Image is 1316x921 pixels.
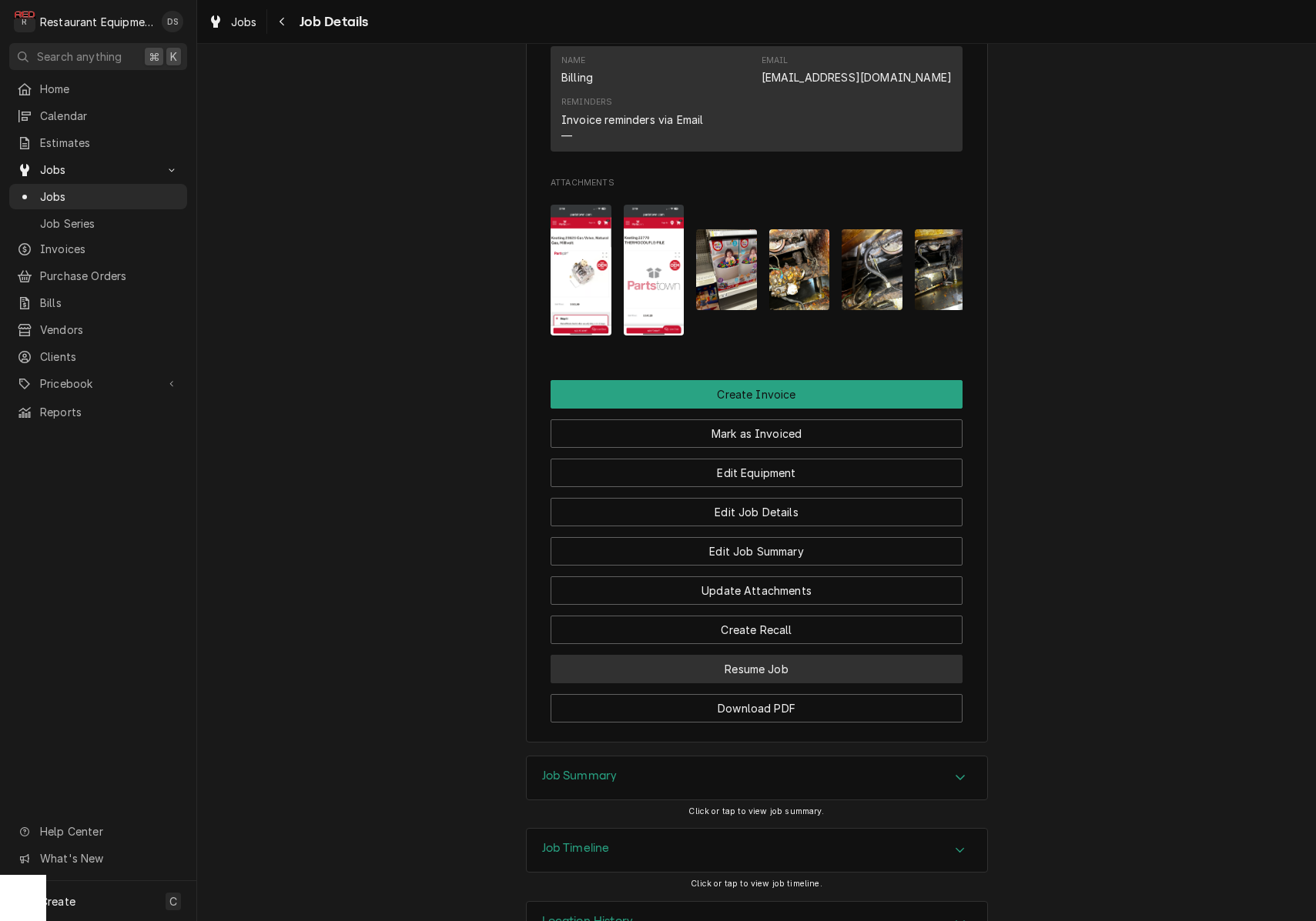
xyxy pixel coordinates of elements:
a: Vendors [9,317,187,342]
a: Go to Pricebook [9,371,187,396]
div: Name [561,55,593,85]
button: Navigate back [270,9,295,34]
div: Invoice reminders via Email [561,112,703,128]
button: Create Invoice [551,380,963,409]
span: Home [40,81,179,97]
div: Button Group Row [551,487,963,526]
div: Button Group Row [551,380,963,409]
img: ZkdhMDyMRKiqgkLx3T32 [551,205,611,336]
button: Accordion Details Expand Trigger [527,829,987,872]
img: 59QfyoodRqitXDGDvEWW [769,229,830,310]
div: Email [762,55,952,85]
span: Jobs [40,189,179,205]
span: Bills [40,295,179,311]
span: C [169,893,177,909]
img: 4JXFPwdRZ2CecrxboCf9 [624,205,685,336]
button: Edit Job Summary [551,537,963,566]
button: Search anything⌘K [9,43,187,70]
span: Jobs [40,162,156,178]
div: Attachments [551,177,963,348]
button: Download PDF [551,694,963,722]
span: Vendors [40,322,179,338]
span: Search anything [37,48,122,65]
div: Restaurant Equipment Diagnostics's Avatar [14,11,35,32]
span: Attachments [551,177,963,189]
div: Client Contact List [551,46,963,159]
a: Jobs [9,184,187,209]
div: Billing [561,69,593,85]
div: Job Summary [526,756,988,800]
span: Reports [40,404,179,420]
div: Email [762,55,789,67]
img: 7gElgzKORkiLFd1JYqbK [696,229,757,310]
span: What's New [40,850,178,866]
div: Button Group [551,380,963,722]
span: Click or tap to view job timeline. [691,879,822,889]
span: Job Details [295,12,369,32]
a: Go to Help Center [9,819,187,844]
div: Button Group Row [551,448,963,487]
div: Contact [551,46,963,152]
a: [EMAIL_ADDRESS][DOMAIN_NAME] [762,71,952,84]
span: Job Series [40,215,179,232]
div: Button Group Row [551,409,963,448]
span: Clients [40,349,179,365]
span: Attachments [551,192,963,348]
div: Button Group Row [551,644,963,683]
button: Resume Job [551,655,963,683]
h3: Job Summary [542,769,618,783]
span: Jobs [231,14,257,30]
span: ⌘ [149,48,159,65]
button: Edit Job Details [551,498,963,526]
a: Jobs [202,9,263,35]
button: Accordion Details Expand Trigger [527,756,987,799]
div: DS [162,11,183,32]
img: MaXnii6CR7qxNEByveIh [915,229,976,310]
div: Accordion Header [527,829,987,872]
div: Button Group Row [551,566,963,605]
a: Home [9,76,187,102]
a: Bills [9,290,187,315]
img: SLkcYKyCQkGQtMKuGRBd [842,229,902,310]
span: Click or tap to view job summary. [688,806,824,816]
a: Job Series [9,211,187,236]
span: Invoices [40,241,179,257]
div: Derek Stewart's Avatar [162,11,183,32]
a: Purchase Orders [9,263,187,289]
div: Name [561,55,586,67]
span: K [170,48,177,65]
a: Clients [9,344,187,369]
span: Purchase Orders [40,268,179,284]
button: Create Recall [551,616,963,644]
div: Button Group Row [551,526,963,566]
div: R [14,11,35,32]
span: Pricebook [40,375,156,392]
button: Edit Equipment [551,459,963,487]
a: Reports [9,399,187,425]
div: Client Contact [551,32,963,159]
button: Update Attachments [551,576,963,605]
div: — [561,128,572,144]
div: Button Group Row [551,605,963,644]
span: Estimates [40,135,179,151]
span: Help Center [40,823,178,839]
a: Calendar [9,103,187,128]
div: Job Timeline [526,828,988,873]
a: Invoices [9,236,187,262]
span: Create [40,895,75,908]
div: Reminders [561,96,612,108]
span: Calendar [40,108,179,124]
div: Accordion Header [527,756,987,799]
div: Restaurant Equipment Diagnostics [40,14,153,30]
a: Go to Jobs [9,157,187,182]
div: Button Group Row [551,683,963,722]
a: Go to What's New [9,846,187,871]
a: Estimates [9,130,187,155]
button: Mark as Invoiced [551,419,963,448]
h3: Job Timeline [542,841,610,856]
div: Reminders [561,96,703,143]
